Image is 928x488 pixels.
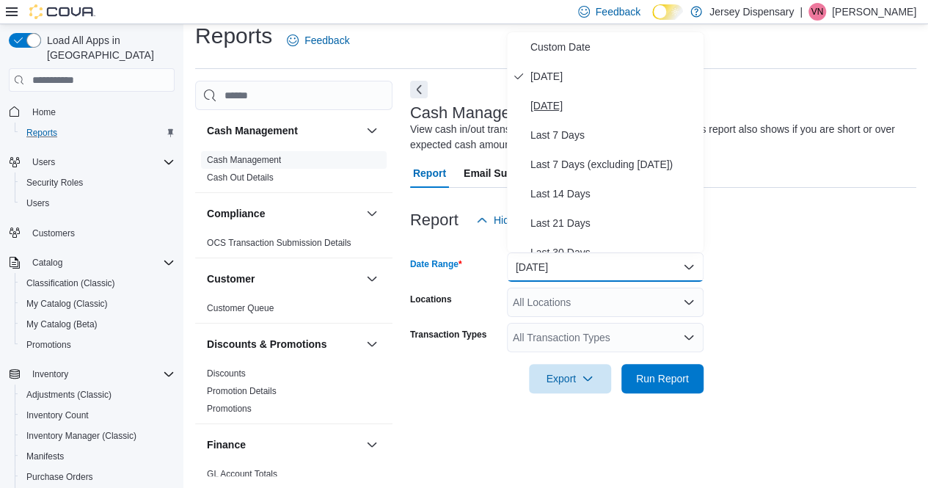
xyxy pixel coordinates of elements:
[304,33,349,48] span: Feedback
[26,365,175,383] span: Inventory
[530,38,698,56] span: Custom Date
[15,193,180,214] button: Users
[281,26,355,55] a: Feedback
[26,365,74,383] button: Inventory
[195,151,392,192] div: Cash Management
[207,337,360,352] button: Discounts & Promotions
[26,451,64,462] span: Manifests
[811,3,824,21] span: VN
[530,185,698,203] span: Last 14 Days
[26,389,112,401] span: Adjustments (Classic)
[652,4,683,20] input: Dark Mode
[363,436,381,454] button: Finance
[26,225,81,242] a: Customers
[207,206,265,221] h3: Compliance
[195,21,272,51] h1: Reports
[41,33,175,62] span: Load All Apps in [GEOGRAPHIC_DATA]
[207,468,277,480] span: GL Account Totals
[410,122,909,153] div: View cash in/out transactions along with drawer/safe details. This report also shows if you are s...
[21,316,103,333] a: My Catalog (Beta)
[207,437,246,452] h3: Finance
[26,127,57,139] span: Reports
[26,177,83,189] span: Security Roles
[464,159,557,188] span: Email Subscription
[596,4,640,19] span: Feedback
[410,294,452,305] label: Locations
[21,468,175,486] span: Purchase Orders
[26,103,62,121] a: Home
[207,337,326,352] h3: Discounts & Promotions
[26,197,49,209] span: Users
[32,156,55,168] span: Users
[207,404,252,414] a: Promotions
[529,364,611,393] button: Export
[195,299,392,323] div: Customer
[530,68,698,85] span: [DATE]
[26,102,175,120] span: Home
[26,298,108,310] span: My Catalog (Classic)
[32,227,75,239] span: Customers
[21,295,114,313] a: My Catalog (Classic)
[683,332,695,343] button: Open list of options
[207,123,298,138] h3: Cash Management
[21,386,117,404] a: Adjustments (Classic)
[26,153,61,171] button: Users
[363,270,381,288] button: Customer
[15,405,180,426] button: Inventory Count
[363,122,381,139] button: Cash Management
[26,277,115,289] span: Classification (Classic)
[32,368,68,380] span: Inventory
[21,174,175,192] span: Security Roles
[538,364,602,393] span: Export
[21,336,175,354] span: Promotions
[507,32,704,252] div: Select listbox
[15,172,180,193] button: Security Roles
[652,20,653,21] span: Dark Mode
[207,172,274,183] a: Cash Out Details
[207,155,281,165] a: Cash Management
[363,335,381,353] button: Discounts & Promotions
[207,302,274,314] span: Customer Queue
[21,194,175,212] span: Users
[21,427,142,445] a: Inventory Manager (Classic)
[3,101,180,122] button: Home
[26,430,136,442] span: Inventory Manager (Classic)
[709,3,794,21] p: Jersey Dispensary
[21,124,175,142] span: Reports
[29,4,95,19] img: Cova
[207,303,274,313] a: Customer Queue
[410,329,486,340] label: Transaction Types
[530,244,698,261] span: Last 30 Days
[470,205,577,235] button: Hide Parameters
[15,467,180,487] button: Purchase Orders
[32,106,56,118] span: Home
[21,427,175,445] span: Inventory Manager (Classic)
[15,335,180,355] button: Promotions
[621,364,704,393] button: Run Report
[21,194,55,212] a: Users
[207,154,281,166] span: Cash Management
[207,469,277,479] a: GL Account Totals
[21,448,175,465] span: Manifests
[207,368,246,379] span: Discounts
[207,206,360,221] button: Compliance
[26,409,89,421] span: Inventory Count
[26,153,175,171] span: Users
[800,3,803,21] p: |
[530,126,698,144] span: Last 7 Days
[26,254,175,272] span: Catalog
[3,252,180,273] button: Catalog
[15,385,180,405] button: Adjustments (Classic)
[195,365,392,423] div: Discounts & Promotions
[494,213,571,227] span: Hide Parameters
[21,407,175,424] span: Inventory Count
[808,3,826,21] div: Vinny Nguyen
[21,448,70,465] a: Manifests
[15,426,180,446] button: Inventory Manager (Classic)
[15,273,180,294] button: Classification (Classic)
[21,274,175,292] span: Classification (Classic)
[15,123,180,143] button: Reports
[21,407,95,424] a: Inventory Count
